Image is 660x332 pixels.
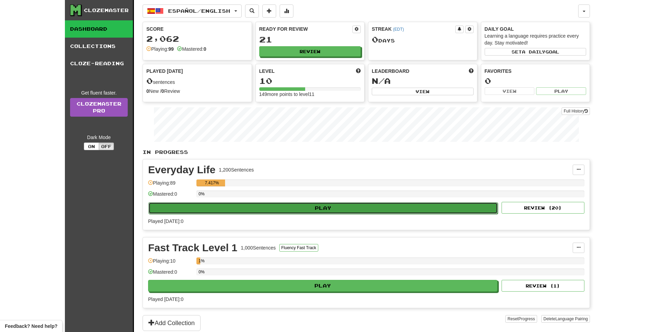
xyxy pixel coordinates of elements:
div: Fast Track Level 1 [148,243,237,253]
button: DeleteLanguage Pairing [541,315,590,323]
a: ClozemasterPro [70,98,128,117]
div: Everyday Life [148,165,215,175]
span: Played [DATE] [146,68,183,75]
div: Mastered: [177,46,206,52]
div: Get fluent faster. [70,89,128,96]
span: Leaderboard [372,68,409,75]
button: Play [148,202,498,214]
div: 149 more points to level 11 [259,91,361,98]
div: Day s [372,35,474,44]
span: Level [259,68,275,75]
button: Seta dailygoal [485,48,586,56]
button: View [485,87,535,95]
button: Español/English [143,4,242,18]
div: Learning a language requires practice every day. Stay motivated! [485,32,586,46]
div: 1,000 Sentences [241,244,276,251]
button: Review (1) [502,280,584,292]
span: Score more points to level up [356,68,361,75]
button: On [84,143,99,150]
div: 21 [259,35,361,44]
div: 1,200 Sentences [219,166,254,173]
span: This week in points, UTC [469,68,474,75]
div: Playing: [146,46,174,52]
button: ResetProgress [505,315,537,323]
span: a daily [522,49,545,54]
p: In Progress [143,149,590,156]
button: Search sentences [245,4,259,18]
span: 0 [146,76,153,86]
span: N/A [372,76,391,86]
div: Dark Mode [70,134,128,141]
div: 2,062 [146,35,248,43]
div: 7.417% [198,179,225,186]
button: View [372,88,474,95]
div: Clozemaster [84,7,129,14]
a: Collections [65,38,133,55]
strong: 0 [162,88,164,94]
button: Fluency Fast Track [279,244,318,252]
div: Daily Goal [485,26,586,32]
span: Played [DATE]: 0 [148,296,183,302]
div: Mastered: 0 [148,191,193,202]
div: sentences [146,77,248,86]
div: Playing: 10 [148,257,193,269]
button: Add sentence to collection [262,4,276,18]
span: Open feedback widget [5,323,57,330]
button: Review (20) [502,202,584,214]
button: More stats [280,4,293,18]
div: Streak [372,26,455,32]
div: Mastered: 0 [148,268,193,280]
a: Cloze-Reading [65,55,133,72]
span: 0 [372,35,378,44]
button: Off [99,143,114,150]
strong: 0 [204,46,206,52]
a: Dashboard [65,20,133,38]
div: New / Review [146,88,248,95]
span: Language Pairing [555,316,588,321]
div: 10 [259,77,361,85]
span: Progress [518,316,535,321]
div: Favorites [485,68,586,75]
button: Review [259,46,361,57]
strong: 99 [168,46,174,52]
div: Score [146,26,248,32]
span: Español / English [168,8,230,14]
span: Played [DATE]: 0 [148,218,183,224]
div: 0 [485,77,586,85]
button: Play [536,87,586,95]
div: Playing: 89 [148,179,193,191]
strong: 0 [146,88,149,94]
button: Play [148,280,497,292]
a: (EDT) [393,27,404,32]
div: Ready for Review [259,26,353,32]
button: Add Collection [143,315,201,331]
div: 1% [198,257,200,264]
button: Full History [562,107,590,115]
